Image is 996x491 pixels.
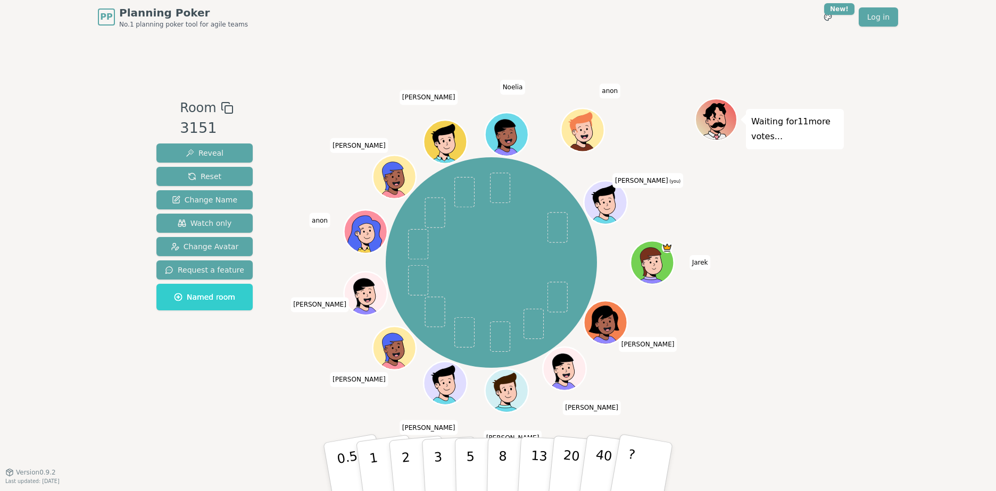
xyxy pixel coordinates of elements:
span: Click to change your name [612,173,683,188]
span: No.1 planning poker tool for agile teams [119,20,248,29]
span: Click to change your name [619,337,677,352]
button: Click to change your avatar [585,182,626,223]
span: Last updated: [DATE] [5,478,60,484]
span: Watch only [178,218,232,228]
button: Version0.9.2 [5,468,56,477]
button: Watch only [156,214,253,233]
p: Waiting for 11 more votes... [751,114,839,144]
span: Version 0.9.2 [16,468,56,477]
button: New! [818,7,837,27]
span: Change Avatar [171,241,239,252]
button: Reset [156,167,253,186]
span: Reset [188,171,221,182]
span: Click to change your name [330,372,388,387]
span: Planning Poker [119,5,248,20]
span: Named room [174,292,235,302]
button: Change Name [156,190,253,209]
span: Change Name [172,194,237,205]
span: Click to change your name [690,255,711,270]
div: New! [824,3,854,15]
span: PP [100,11,112,23]
span: Click to change your name [484,430,542,445]
a: PPPlanning PokerNo.1 planning poker tool for agile teams [98,5,248,29]
button: Reveal [156,143,253,163]
span: Reveal [186,148,223,158]
span: Click to change your name [309,213,330,227]
span: Click to change your name [290,297,349,312]
span: Click to change your name [400,420,458,435]
a: Log in [859,7,898,27]
button: Request a feature [156,260,253,280]
button: Named room [156,284,253,310]
div: 3151 [180,117,233,139]
span: Request a feature [165,265,244,275]
span: Click to change your name [400,90,458,105]
span: Click to change your name [330,138,388,153]
span: Click to change your name [500,80,526,95]
span: Click to change your name [599,83,620,98]
button: Change Avatar [156,237,253,256]
span: Click to change your name [562,400,621,415]
span: (you) [668,179,681,184]
span: Jarek is the host [662,242,673,253]
span: Room [180,98,216,117]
